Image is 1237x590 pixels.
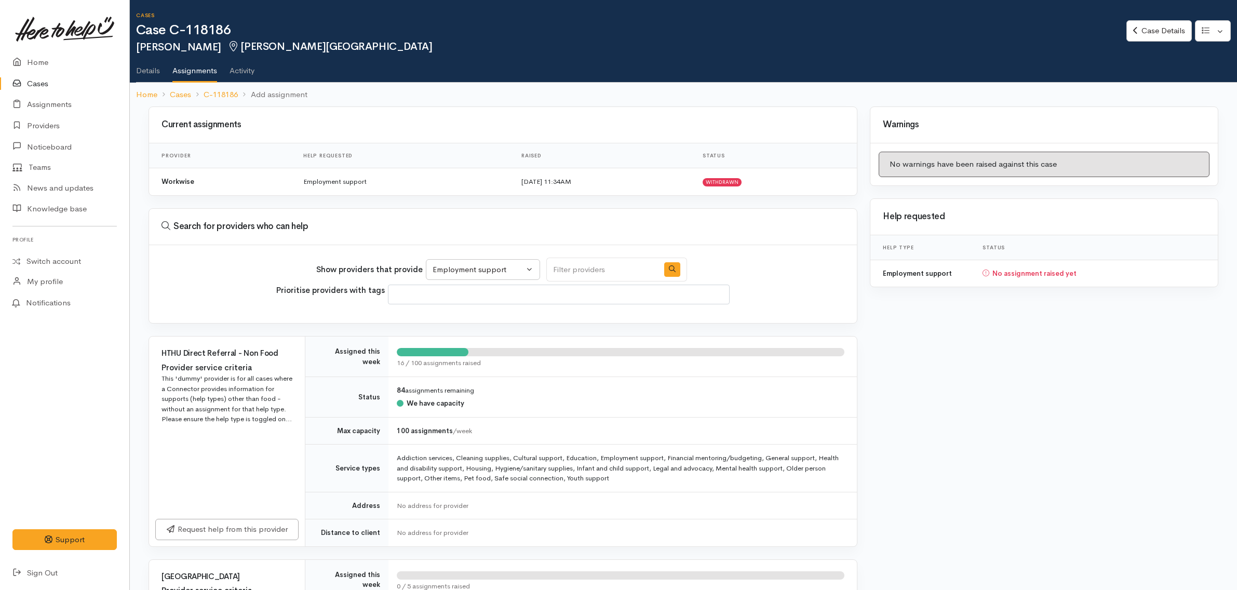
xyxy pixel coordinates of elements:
[426,259,540,280] button: Employment support
[397,426,453,435] b: 100 assignments
[879,152,1209,177] div: No warnings have been raised against this case
[155,221,851,232] h3: Search for providers who can help
[12,233,117,247] h6: Profile
[883,120,1205,130] h3: Warnings
[513,168,694,195] td: [DATE] 11:34AM
[136,12,1126,18] h6: Cases
[316,264,423,276] label: Show providers that provide
[230,52,254,82] a: Activity
[513,143,694,168] th: Raised
[397,385,844,396] div: assignments remaining
[204,89,238,101] a: C-118186
[295,143,513,168] th: Help requested
[162,373,292,424] div: This 'dummy' provider is for all cases where a Connector provides information for supports (help ...
[227,40,433,53] span: [PERSON_NAME][GEOGRAPHIC_DATA]
[877,212,1212,222] h3: Help requested
[397,453,844,484] div: Addiction services, Cleaning supplies, Cultural support, Education, Employment support, Financial...
[1126,20,1191,42] a: Case Details
[397,528,844,538] div: No address for provider
[703,178,742,186] span: Withdrawn
[130,83,1237,107] nav: breadcrumb
[238,89,307,101] li: Add assignment
[136,23,1126,38] h1: Case C-118186
[295,168,513,195] td: Employment support
[546,258,658,282] input: Search
[136,52,160,82] a: Details
[162,572,292,581] h4: [GEOGRAPHIC_DATA]
[694,143,857,168] th: Status
[155,519,299,540] a: Request help from this provider
[395,288,401,301] textarea: Search
[883,269,952,278] b: Employment support
[172,52,217,83] a: Assignments
[136,41,1126,53] h2: [PERSON_NAME]
[305,337,388,377] td: Assigned this week
[162,362,252,374] label: Provider service criteria
[433,264,524,276] div: Employment support
[397,358,844,368] div: 16 / 100 assignments raised
[12,529,117,551] button: Support
[162,177,194,186] b: Workwise
[276,285,385,307] label: Prioritise providers with tags
[149,143,295,168] th: Provider
[305,519,388,546] td: Distance to client
[453,426,472,435] span: /week
[170,89,191,101] a: Cases
[305,445,388,492] td: Service types
[397,501,844,511] div: No address for provider
[397,386,405,395] b: 84
[305,492,388,519] td: Address
[305,377,388,417] td: Status
[407,399,464,408] b: We have capacity
[870,235,974,260] th: Help type
[974,235,1218,260] th: Status
[155,120,851,130] h3: Current assignments
[136,89,157,101] a: Home
[305,417,388,445] td: Max capacity
[162,349,292,358] h4: HTHU Direct Referral - Non Food
[983,269,1077,278] b: No assignment raised yet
